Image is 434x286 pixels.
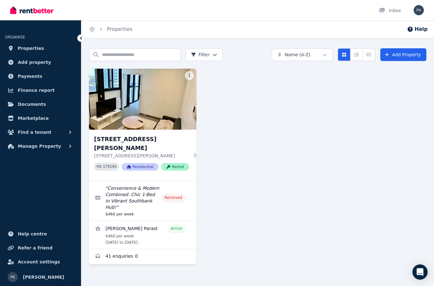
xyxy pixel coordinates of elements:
button: Manage Property [5,140,76,153]
a: View details for Aryan Yazdan Parast [89,221,196,249]
span: ORGANISE [5,35,25,39]
img: 1202/33 Clarke Street, Southbank [89,69,196,130]
span: Name (A-Z) [285,51,310,58]
button: Help [407,25,428,33]
span: [PERSON_NAME] [23,273,64,281]
a: Refer a friend [5,242,76,254]
a: Enquiries for 1202/33 Clarke Street, Southbank [89,249,196,264]
span: Documents [18,100,46,108]
button: Expanded list view [363,48,375,61]
img: Pik Kwan Chan [414,5,424,15]
a: Account settings [5,255,76,268]
p: [STREET_ADDRESS][PERSON_NAME] [94,153,189,159]
span: Manage Property [18,142,61,150]
a: 1202/33 Clarke Street, Southbank[STREET_ADDRESS][PERSON_NAME][STREET_ADDRESS][PERSON_NAME]PID 179... [89,69,196,181]
a: Edit listing: Convenience & Modern Combined: Chic 1-Bed in Vibrant Southbank Hub! [89,181,196,221]
button: Card view [338,48,350,61]
small: PID [97,165,102,168]
div: Open Intercom Messenger [412,264,428,280]
a: Properties [5,42,76,55]
span: Help centre [18,230,47,238]
button: More options [185,71,194,80]
span: Refer a friend [18,244,52,252]
nav: Breadcrumb [81,20,140,38]
h3: [STREET_ADDRESS][PERSON_NAME] [94,135,189,153]
a: Add Property [380,48,426,61]
a: Help centre [5,228,76,240]
a: Add property [5,56,76,69]
button: Filter [186,48,223,61]
a: Documents [5,98,76,111]
span: Payments [18,72,42,80]
button: Compact list view [350,48,363,61]
img: Pik Kwan Chan [8,272,18,282]
span: Finance report [18,86,55,94]
span: Properties [18,44,44,52]
span: Filter [191,51,210,58]
span: Add property [18,58,51,66]
div: Inbox [379,7,401,14]
button: Find a tenant [5,126,76,139]
code: 179194 [103,165,117,169]
span: Marketplace [18,114,49,122]
a: Finance report [5,84,76,97]
a: Properties [107,26,132,32]
a: Marketplace [5,112,76,125]
img: RentBetter [10,5,53,15]
span: Find a tenant [18,128,51,136]
a: Payments [5,70,76,83]
div: View options [338,48,375,61]
span: Account settings [18,258,60,266]
span: Rental [161,163,189,171]
button: Name (A-Z) [272,48,333,61]
span: Residential [122,163,159,171]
